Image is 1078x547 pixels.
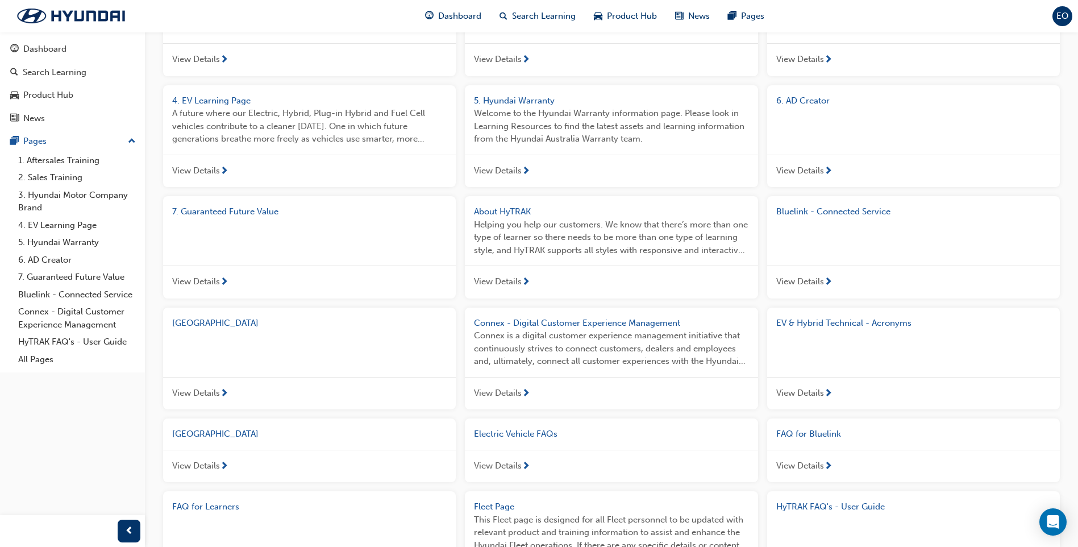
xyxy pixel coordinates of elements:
span: next-icon [824,277,833,288]
span: View Details [776,53,824,66]
button: DashboardSearch LearningProduct HubNews [5,36,140,131]
span: Connex is a digital customer experience management initiative that continuously strives to connec... [474,329,748,368]
span: news-icon [10,114,19,124]
span: 4. EV Learning Page [172,96,251,106]
span: next-icon [824,167,833,177]
a: pages-iconPages [719,5,773,28]
span: View Details [474,275,522,288]
span: car-icon [594,9,602,23]
span: next-icon [522,277,530,288]
div: News [23,112,45,125]
a: Connex - Digital Customer Experience Management [14,303,140,333]
span: next-icon [220,277,228,288]
a: guage-iconDashboard [416,5,490,28]
span: guage-icon [10,44,19,55]
span: car-icon [10,90,19,101]
a: Dashboard [5,39,140,60]
a: Electric Vehicle FAQsView Details [465,418,757,482]
span: next-icon [824,55,833,65]
a: 4. EV Learning PageA future where our Electric, Hybrid, Plug-in Hybrid and Fuel Cell vehicles con... [163,85,456,188]
a: HyTRAK FAQ's - User Guide [14,333,140,351]
span: news-icon [675,9,684,23]
span: next-icon [824,389,833,399]
a: Bluelink - Connected Service [14,286,140,304]
span: FAQ for Bluelink [776,429,841,439]
a: 6. AD CreatorView Details [767,85,1060,188]
span: Helping you help our customers. We know that there’s more than one type of learner so there needs... [474,218,748,257]
a: Search Learning [5,62,140,83]
span: A future where our Electric, Hybrid, Plug-in Hybrid and Fuel Cell vehicles contribute to a cleane... [172,107,447,146]
span: 6. AD Creator [776,96,830,106]
span: 3. Hyundai Motor Company Brand [776,23,912,33]
a: 3. Hyundai Motor Company Brand [14,187,140,217]
span: next-icon [522,389,530,399]
span: View Details [172,459,220,473]
span: next-icon [220,167,228,177]
button: EO [1052,6,1072,26]
span: About HyTRAK [474,206,531,217]
span: next-icon [522,462,530,472]
a: Bluelink - Connected ServiceView Details [767,196,1060,299]
span: 5. Hyundai Warranty [474,96,555,106]
a: FAQ for BluelinkView Details [767,418,1060,482]
span: View Details [776,387,824,400]
a: [GEOGRAPHIC_DATA]View Details [163,308,456,410]
a: 2. Sales Training [14,169,140,187]
span: Connex - Digital Customer Experience Management [474,318,680,328]
span: search-icon [10,68,18,78]
a: search-iconSearch Learning [490,5,585,28]
span: pages-icon [728,9,736,23]
span: View Details [776,164,824,177]
a: 6. AD Creator [14,251,140,269]
span: 7. Guaranteed Future Value [172,206,278,217]
span: View Details [474,459,522,473]
img: Trak [6,4,136,28]
span: Fleet Page [474,502,514,512]
span: next-icon [522,167,530,177]
span: Pages [741,10,764,23]
a: 5. Hyundai Warranty [14,234,140,251]
span: View Details [776,459,824,473]
span: FAQ for Learners [172,502,239,512]
button: Pages [5,131,140,152]
span: View Details [474,164,522,177]
a: 7. Guaranteed Future ValueView Details [163,196,456,299]
a: News [5,108,140,129]
a: Connex - Digital Customer Experience ManagementConnex is a digital customer experience management... [465,308,757,410]
span: EV & Hybrid Technical - Acronyms [776,318,911,328]
span: View Details [172,387,220,400]
div: Pages [23,135,47,148]
a: 1. Aftersales TrainingView Details [163,13,456,76]
span: search-icon [500,9,507,23]
span: Electric Vehicle FAQs [474,429,557,439]
span: Welcome to the Hyundai Warranty information page. Please look in Learning Resources to find the l... [474,107,748,146]
span: View Details [474,387,522,400]
span: next-icon [220,462,228,472]
span: next-icon [220,55,228,65]
span: View Details [172,53,220,66]
span: up-icon [128,134,136,149]
div: Dashboard [23,43,66,56]
span: View Details [474,53,522,66]
a: 5. Hyundai WarrantyWelcome to the Hyundai Warranty information page. Please look in Learning Reso... [465,85,757,188]
a: [GEOGRAPHIC_DATA]View Details [163,418,456,482]
span: EO [1056,10,1068,23]
span: pages-icon [10,136,19,147]
a: 3. Hyundai Motor Company BrandView Details [767,13,1060,76]
div: Open Intercom Messenger [1039,508,1067,536]
span: HyTRAK FAQ's - User Guide [776,502,885,512]
span: Product Hub [607,10,657,23]
a: news-iconNews [666,5,719,28]
span: 2. Sales Training [474,23,538,33]
span: next-icon [220,389,228,399]
span: Dashboard [438,10,481,23]
span: next-icon [824,462,833,472]
span: [GEOGRAPHIC_DATA] [172,429,259,439]
span: prev-icon [125,524,134,538]
div: Search Learning [23,66,86,79]
span: View Details [172,164,220,177]
a: EV & Hybrid Technical - AcronymsView Details [767,308,1060,410]
div: Product Hub [23,89,73,102]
